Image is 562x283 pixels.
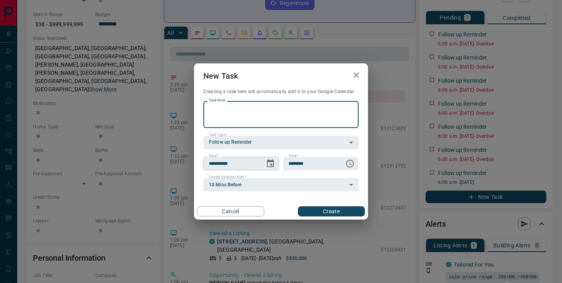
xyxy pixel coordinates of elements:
button: Choose time, selected time is 6:00 AM [342,156,358,171]
label: Google Calendar Alert [209,175,247,180]
label: Task Note [209,98,225,103]
label: Task Type [209,132,227,137]
h2: New Task [194,63,247,88]
div: Follow up Reminder [203,136,359,149]
p: Creating a task here will automatically add it to your Google Calendar. [203,88,359,95]
label: Time [288,153,299,159]
label: Date [209,153,219,159]
button: Cancel [197,206,264,216]
button: Create [298,206,365,216]
button: Choose date, selected date is Aug 14, 2025 [263,156,278,171]
div: 10 Mins Before [203,178,359,191]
